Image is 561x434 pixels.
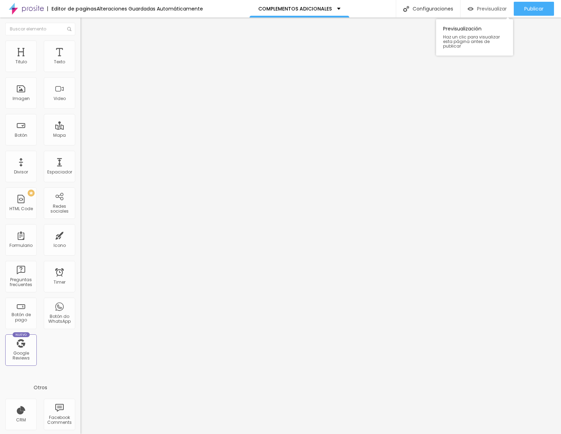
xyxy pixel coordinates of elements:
div: Facebook Comments [45,415,73,425]
div: Previsualización [436,19,513,56]
div: Redes sociales [45,204,73,214]
span: Haz un clic para visualizar esta página antes de publicar [443,35,506,49]
div: Botón do WhatsApp [45,314,73,324]
div: Preguntas frecuentes [7,277,35,287]
div: Divisor [14,170,28,175]
button: Previsualizar [461,2,514,16]
div: Titulo [15,59,27,64]
div: Mapa [53,133,66,138]
span: Previsualizar [477,6,507,12]
div: Texto [54,59,65,64]
div: CRM [16,418,26,422]
img: view-1.svg [468,6,474,12]
div: Editor de paginas [47,6,97,11]
img: Icone [403,6,409,12]
div: Nuevo [13,332,30,337]
div: Botón [15,133,27,138]
div: Espaciador [47,170,72,175]
input: Buscar elemento [5,23,75,35]
div: HTML Code [9,206,33,211]
div: Google Reviews [7,351,35,361]
img: Icone [67,27,71,31]
div: Imagen [13,96,30,101]
div: Formulario [9,243,33,248]
div: Timer [54,280,65,285]
div: Alteraciones Guardadas Automáticamente [97,6,203,11]
div: Botón de pago [7,312,35,322]
div: Video [54,96,66,101]
p: COMPLEMENTOS ADICIONALES [258,6,332,11]
span: Publicar [524,6,544,12]
div: Icono [54,243,66,248]
button: Publicar [514,2,554,16]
